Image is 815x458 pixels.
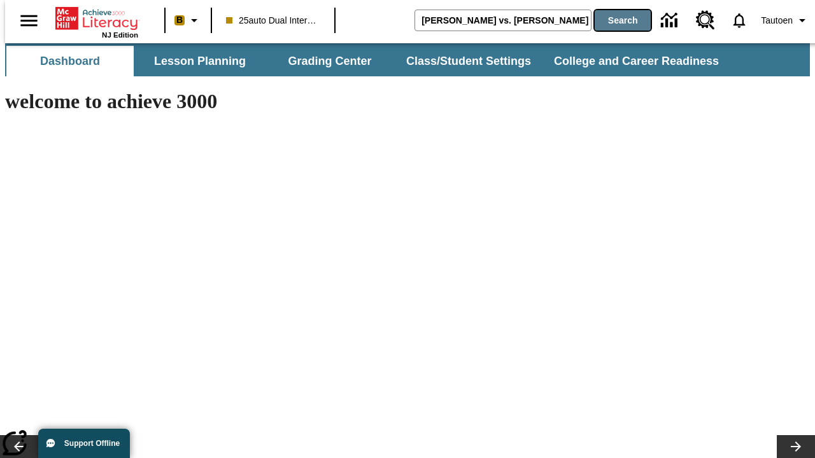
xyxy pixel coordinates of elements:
[55,4,138,39] div: Home
[64,439,120,448] span: Support Offline
[777,435,815,458] button: Lesson carousel, Next
[723,4,756,37] a: Notifications
[38,429,130,458] button: Support Offline
[595,10,651,31] button: Search
[10,2,48,39] button: Open side menu
[226,14,320,27] span: 25auto Dual International
[756,9,815,32] button: Profile/Settings
[396,46,541,76] button: Class/Student Settings
[5,90,555,113] h1: welcome to achieve 3000
[169,9,207,32] button: Boost Class color is peach. Change class color
[5,46,730,76] div: SubNavbar
[176,12,183,28] span: B
[544,46,729,76] button: College and Career Readiness
[102,31,138,39] span: NJ Edition
[653,3,688,38] a: Data Center
[688,3,723,38] a: Resource Center, Will open in new tab
[6,46,134,76] button: Dashboard
[761,14,793,27] span: Tautoen
[136,46,264,76] button: Lesson Planning
[5,10,186,22] body: Maximum 600 characters
[266,46,393,76] button: Grading Center
[55,6,138,31] a: Home
[5,43,810,76] div: SubNavbar
[415,10,591,31] input: search field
